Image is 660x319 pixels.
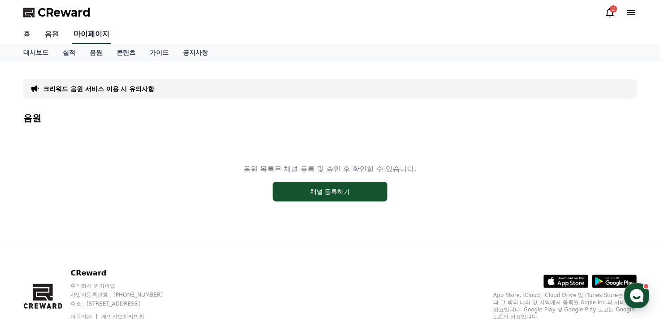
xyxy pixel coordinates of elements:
[23,5,91,20] a: CReward
[70,268,180,279] p: CReward
[16,25,38,44] a: 홈
[28,258,34,265] span: 홈
[109,44,143,61] a: 콘텐츠
[176,44,215,61] a: 공지사항
[82,44,109,61] a: 음원
[143,44,176,61] a: 가이드
[38,25,66,44] a: 음원
[70,300,180,307] p: 주소 : [STREET_ADDRESS]
[43,84,154,93] a: 크리워드 음원 서비스 이용 시 유의사항
[23,113,637,123] h4: 음원
[610,5,617,13] div: 2
[70,291,180,298] p: 사업자등록번호 : [PHONE_NUMBER]
[56,44,82,61] a: 실적
[82,258,93,266] span: 대화
[59,245,116,267] a: 대화
[139,258,149,265] span: 설정
[38,5,91,20] span: CReward
[116,245,172,267] a: 설정
[72,25,111,44] a: 마이페이지
[3,245,59,267] a: 홈
[273,182,387,201] button: 채널 등록하기
[604,7,615,18] a: 2
[243,164,417,175] p: 음원 목록은 채널 등록 및 승인 후 확인할 수 있습니다.
[16,44,56,61] a: 대시보드
[70,282,180,289] p: 주식회사 와이피랩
